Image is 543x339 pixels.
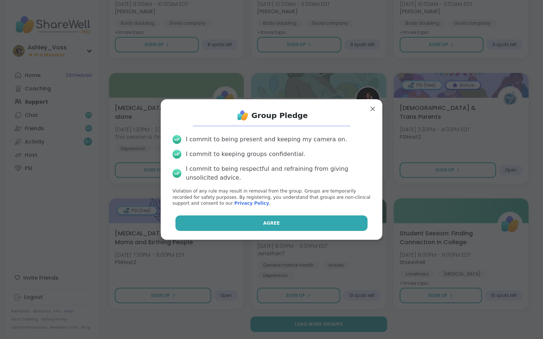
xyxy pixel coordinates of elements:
[186,165,370,182] div: I commit to being respectful and refraining from giving unsolicited advice.
[263,220,280,226] span: Agree
[234,201,269,206] a: Privacy Policy
[175,215,368,231] button: Agree
[186,135,347,144] div: I commit to being present and keeping my camera on.
[186,150,305,159] div: I commit to keeping groups confidential.
[252,110,308,121] h1: Group Pledge
[235,108,250,123] img: ShareWell Logo
[173,188,370,207] p: Violation of any rule may result in removal from the group. Groups are temporarily recorded for s...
